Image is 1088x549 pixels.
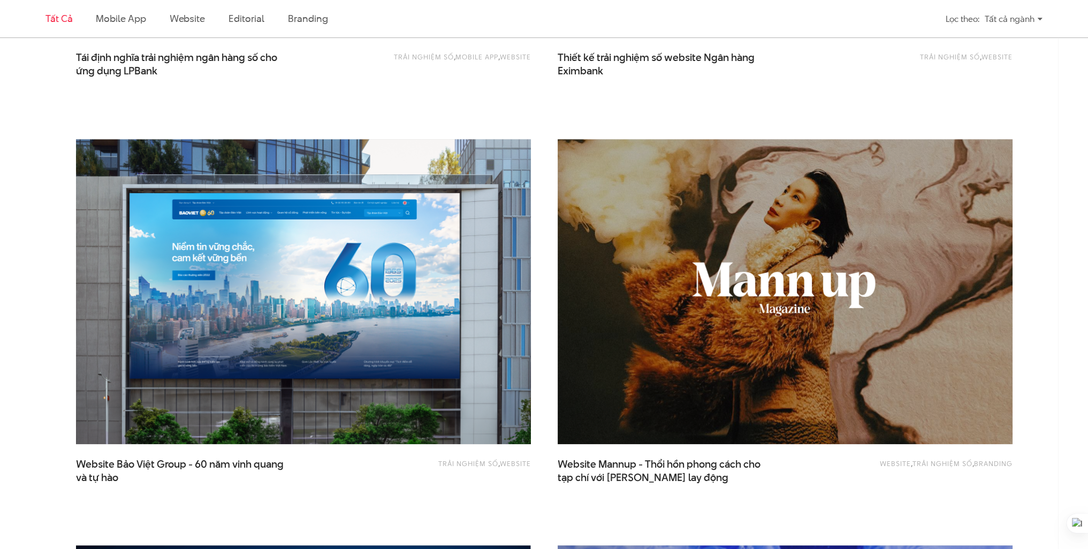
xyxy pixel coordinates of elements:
[831,51,1013,72] div: ,
[880,459,911,468] a: Website
[96,12,146,25] a: Mobile app
[558,457,772,484] a: Website Mannup - Thổi hồn phong cách chotạp chí với [PERSON_NAME] lay động
[946,10,979,28] div: Lọc theo:
[455,52,498,62] a: Mobile app
[76,457,290,484] a: Website Bảo Việt Group - 60 năm vinh quangvà tự hào
[558,64,603,78] span: Eximbank
[76,51,290,78] span: Tái định nghĩa trải nghiệm ngân hàng số cho
[558,457,772,484] span: Website Mannup - Thổi hồn phong cách cho
[831,457,1013,479] div: , ,
[76,64,157,78] span: ứng dụng LPBank
[974,459,1013,468] a: Branding
[558,51,772,78] span: Thiết kế trải nghiệm số website Ngân hàng
[349,51,531,72] div: , ,
[288,12,328,25] a: Branding
[229,12,264,25] a: Editorial
[920,52,980,62] a: Trải nghiệm số
[170,12,205,25] a: Website
[76,471,118,485] span: và tự hào
[76,51,290,78] a: Tái định nghĩa trải nghiệm ngân hàng số choứng dụng LPBank
[558,471,728,485] span: tạp chí với [PERSON_NAME] lay động
[349,457,531,479] div: ,
[438,459,498,468] a: Trải nghiệm số
[558,139,1013,444] img: website Mann up
[500,52,531,62] a: Website
[76,457,290,484] span: Website Bảo Việt Group - 60 năm vinh quang
[45,12,72,25] a: Tất cả
[558,51,772,78] a: Thiết kế trải nghiệm số website Ngân hàngEximbank
[912,459,972,468] a: Trải nghiệm số
[982,52,1013,62] a: Website
[394,52,454,62] a: Trải nghiệm số
[985,10,1043,28] div: Tất cả ngành
[76,139,531,444] img: BaoViet 60 năm
[500,459,531,468] a: Website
